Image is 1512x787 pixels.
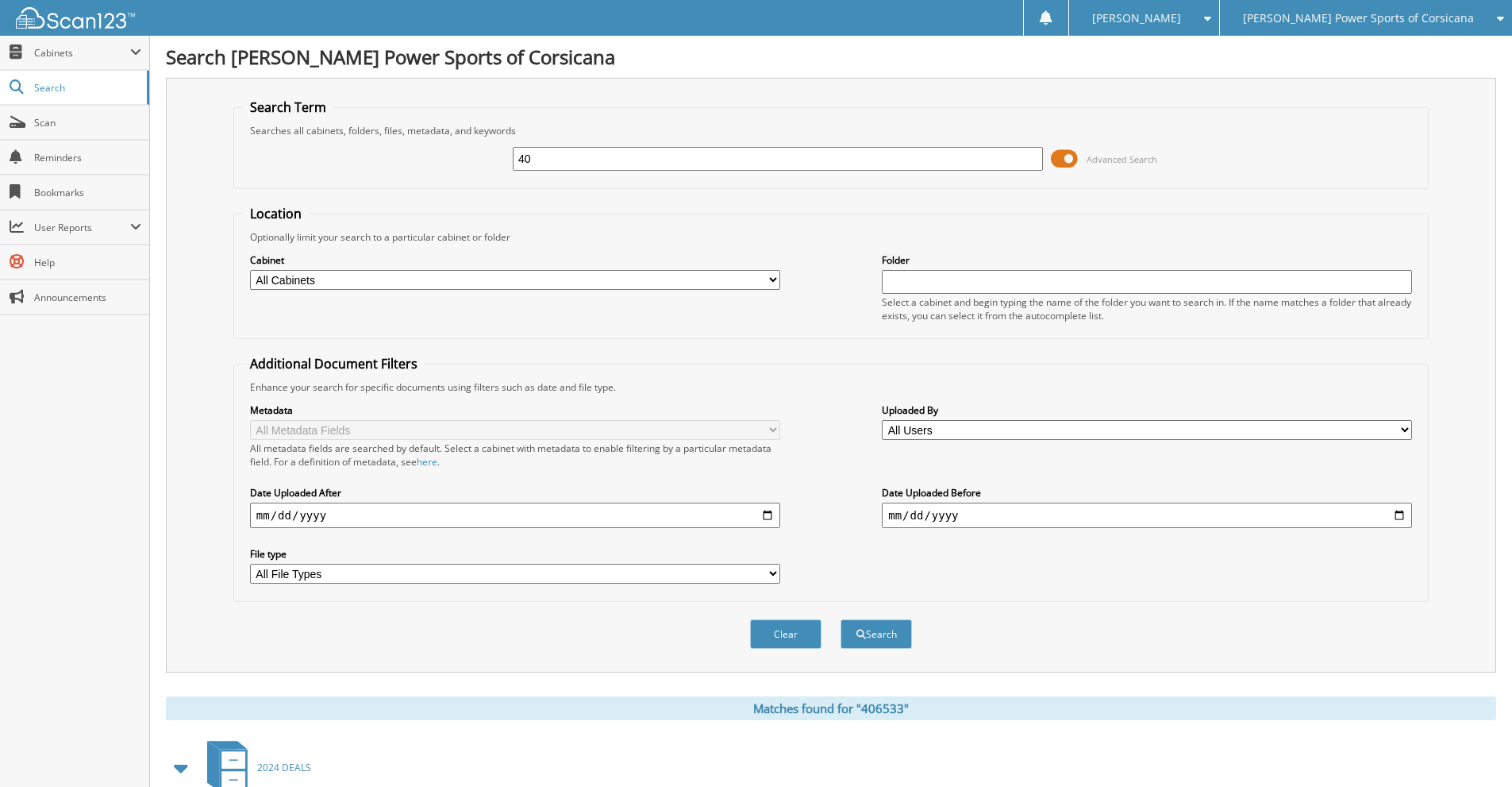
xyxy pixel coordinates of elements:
[242,355,425,372] legend: Additional Document Filters
[250,403,780,417] label: Metadata
[882,403,1412,417] label: Uploaded By
[16,7,135,29] img: scan123-logo-white.svg
[242,98,334,116] legend: Search Term
[250,442,780,469] div: All metadata fields are searched by default. Select a cabinet with metadata to enable filtering b...
[166,44,1496,70] h1: Search [PERSON_NAME] Power Sports of Corsicana
[1092,14,1181,23] span: [PERSON_NAME]
[242,230,1420,244] div: Optionally limit your search to a particular cabinet or folder
[34,81,139,95] span: Search
[242,380,1420,394] div: Enhance your search for specific documents using filters such as date and file type.
[250,486,780,500] label: Date Uploaded After
[1243,14,1474,23] span: [PERSON_NAME] Power Sports of Corsicana
[34,256,141,269] span: Help
[882,253,1412,267] label: Folder
[34,116,141,129] span: Scan
[34,151,141,164] span: Reminders
[34,186,141,199] span: Bookmarks
[242,124,1420,137] div: Searches all cabinets, folders, files, metadata, and keywords
[250,253,780,267] label: Cabinet
[166,696,1496,720] div: Matches found for "406533"
[841,619,912,649] button: Search
[250,503,780,528] input: start
[250,547,780,561] label: File type
[882,486,1412,500] label: Date Uploaded Before
[257,761,311,774] span: 2024 DEALS
[1087,153,1157,165] span: Advanced Search
[1433,711,1512,787] iframe: Chat Widget
[34,291,141,304] span: Announcements
[242,205,310,222] legend: Location
[750,619,821,649] button: Clear
[882,503,1412,528] input: end
[417,455,437,469] a: here
[882,295,1412,322] div: Select a cabinet and begin typing the name of the folder you want to search in. If the name match...
[34,221,130,234] span: User Reports
[34,46,130,60] span: Cabinets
